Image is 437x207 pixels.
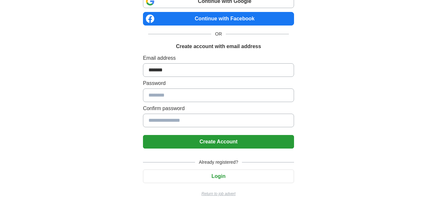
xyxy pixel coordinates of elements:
[143,79,294,87] label: Password
[195,159,242,166] span: Already registered?
[211,31,226,37] span: OR
[143,173,294,179] a: Login
[143,191,294,197] a: Return to job advert
[143,135,294,149] button: Create Account
[176,43,261,50] h1: Create account with email address
[143,170,294,183] button: Login
[143,105,294,112] label: Confirm password
[143,54,294,62] label: Email address
[143,12,294,26] a: Continue with Facebook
